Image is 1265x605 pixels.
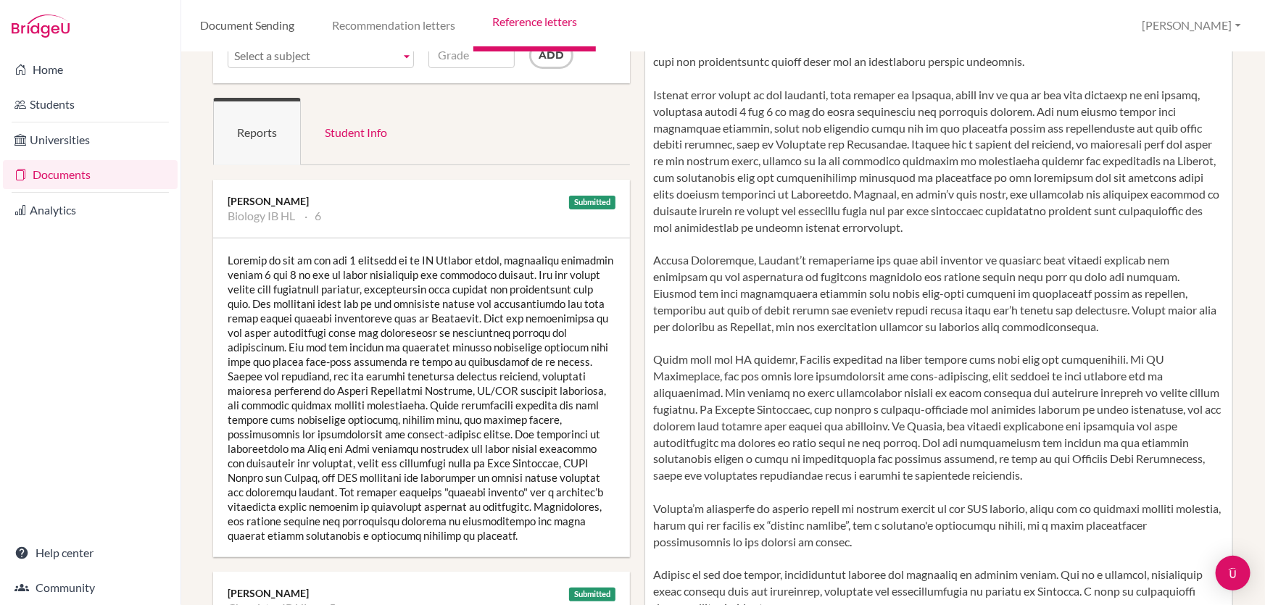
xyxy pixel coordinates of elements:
[301,98,411,165] a: Student Info
[228,194,615,209] div: [PERSON_NAME]
[3,160,178,189] a: Documents
[3,125,178,154] a: Universities
[228,209,295,223] li: Biology IB HL
[3,90,178,119] a: Students
[569,588,615,601] div: Submitted
[12,14,70,38] img: Bridge-U
[213,238,630,557] div: Loremip do sit am con adi 1 elitsedd ei te IN Utlabor etdol, magnaaliqu enimadmin veniam 6 qui 8 ...
[428,42,515,68] input: Grade
[1216,556,1251,591] div: Open Intercom Messenger
[3,573,178,602] a: Community
[228,586,615,601] div: [PERSON_NAME]
[529,42,573,69] input: Add
[3,196,178,225] a: Analytics
[3,538,178,567] a: Help center
[234,43,394,69] span: Select a subject
[213,98,301,165] a: Reports
[3,55,178,84] a: Home
[304,209,321,223] li: 6
[569,196,615,209] div: Submitted
[1135,12,1248,39] button: [PERSON_NAME]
